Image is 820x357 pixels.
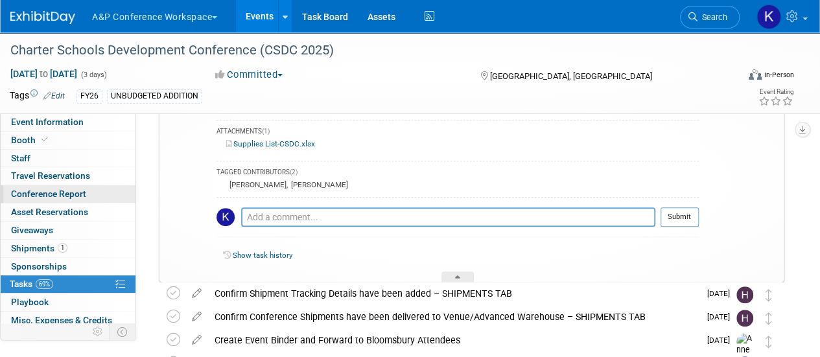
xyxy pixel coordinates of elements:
i: Move task [766,336,772,348]
a: Asset Reservations [1,203,135,221]
a: Staff [1,150,135,167]
span: [DATE] [707,336,736,345]
span: [DATE] [DATE] [10,68,78,80]
span: [DATE] [707,289,736,298]
img: Format-Inperson.png [749,69,762,80]
div: In-Person [764,70,794,80]
span: (3 days) [80,71,107,79]
a: Shipments1 [1,240,135,257]
a: Supplies List-CSDC.xlsx [226,139,315,148]
i: Move task [766,312,772,325]
span: to [38,69,50,79]
span: Asset Reservations [11,207,88,217]
div: Confirm Shipment Tracking Details have been added – SHIPMENTS TAB [208,282,699,305]
a: Booth [1,132,135,149]
span: Playbook [11,297,49,307]
div: [PERSON_NAME] [226,180,287,189]
button: Submit [661,207,699,227]
a: Edit [43,91,65,100]
div: Confirm Conference Shipments have been delivered to Venue/Advanced Warehouse – SHIPMENTS TAB [208,306,699,328]
a: Tasks69% [1,275,135,293]
span: Tasks [10,279,53,289]
td: Personalize Event Tab Strip [87,323,110,340]
img: Hannah Siegel [736,310,753,327]
span: Sponsorships [11,261,67,271]
a: Show task history [233,251,292,260]
img: Kevin Connors [756,5,781,29]
img: Hannah Siegel [736,286,753,303]
span: (1) [262,128,270,135]
span: Event Information [11,117,84,127]
span: Shipments [11,243,67,253]
img: ExhibitDay [10,11,75,24]
button: Committed [211,68,288,82]
img: Kevin Connors [217,208,235,226]
span: Search [697,12,727,22]
a: edit [185,334,208,346]
a: Conference Report [1,185,135,203]
span: [DATE] [707,312,736,321]
a: edit [185,311,208,323]
a: Giveaways [1,222,135,239]
div: Event Format [679,67,794,87]
i: Booth reservation complete [41,136,48,143]
span: Conference Report [11,189,86,199]
div: ATTACHMENTS [217,127,699,138]
div: TAGGED CONTRIBUTORS [217,168,699,179]
div: Charter Schools Development Conference (CSDC 2025) [6,39,727,62]
div: UNBUDGETED ADDITION [107,89,202,103]
div: Event Rating [758,89,793,95]
a: Playbook [1,294,135,311]
span: Booth [11,135,51,145]
span: Staff [11,153,30,163]
td: Toggle Event Tabs [110,323,136,340]
div: FY26 [76,89,102,103]
span: Giveaways [11,225,53,235]
i: Move task [766,289,772,301]
div: , [217,179,699,190]
a: Sponsorships [1,258,135,275]
a: edit [185,288,208,299]
span: 1 [58,243,67,253]
div: Create Event Binder and Forward to Bloomsbury Attendees [208,329,699,351]
a: Misc. Expenses & Credits [1,312,135,329]
span: Misc. Expenses & Credits [11,315,112,325]
a: Search [680,6,740,29]
span: 69% [36,279,53,289]
div: [PERSON_NAME] [288,180,348,189]
span: [GEOGRAPHIC_DATA], [GEOGRAPHIC_DATA] [489,71,651,81]
a: Travel Reservations [1,167,135,185]
td: Tags [10,89,65,104]
a: Event Information [1,113,135,131]
span: Travel Reservations [11,170,90,181]
span: (2) [290,168,298,176]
